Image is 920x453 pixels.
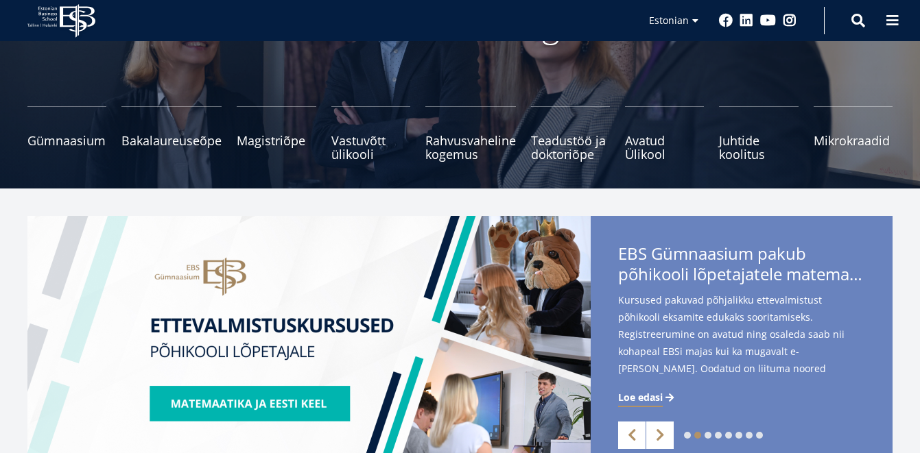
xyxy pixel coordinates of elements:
span: Avatud Ülikool [625,134,704,161]
a: Gümnaasium [27,106,106,161]
span: Teadustöö ja doktoriõpe [531,134,610,161]
span: Gümnaasium [27,134,106,147]
a: Mikrokraadid [814,106,893,161]
p: Vastutusteadlik kogukond [97,3,824,45]
a: Rahvusvaheline kogemus [425,106,516,161]
span: Loe edasi [618,391,663,404]
span: põhikooli lõpetajatele matemaatika- ja eesti keele kursuseid [618,264,865,284]
a: Loe edasi [618,391,676,404]
a: Previous [618,421,646,449]
span: Magistriõpe [237,134,316,147]
a: 8 [756,432,763,439]
a: 4 [715,432,722,439]
a: 5 [725,432,732,439]
span: Bakalaureuseõpe [121,134,222,147]
a: Magistriõpe [237,106,316,161]
span: Juhtide koolitus [719,134,798,161]
a: Avatud Ülikool [625,106,704,161]
a: 6 [735,432,742,439]
span: Rahvusvaheline kogemus [425,134,516,161]
a: 3 [705,432,711,439]
span: Mikrokraadid [814,134,893,147]
a: 7 [746,432,753,439]
span: EBS Gümnaasium pakub [618,243,865,289]
a: Teadustöö ja doktoriõpe [531,106,610,161]
span: Vastuvõtt ülikooli [331,134,410,161]
a: Bakalaureuseõpe [121,106,222,161]
a: 1 [684,432,691,439]
a: Next [646,421,674,449]
a: Youtube [760,14,776,27]
a: Vastuvõtt ülikooli [331,106,410,161]
a: Juhtide koolitus [719,106,798,161]
a: Facebook [719,14,733,27]
a: 2 [694,432,701,439]
a: Instagram [783,14,797,27]
a: Linkedin [740,14,753,27]
span: Kursused pakuvad põhjalikku ettevalmistust põhikooli eksamite edukaks sooritamiseks. Registreerum... [618,291,865,399]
